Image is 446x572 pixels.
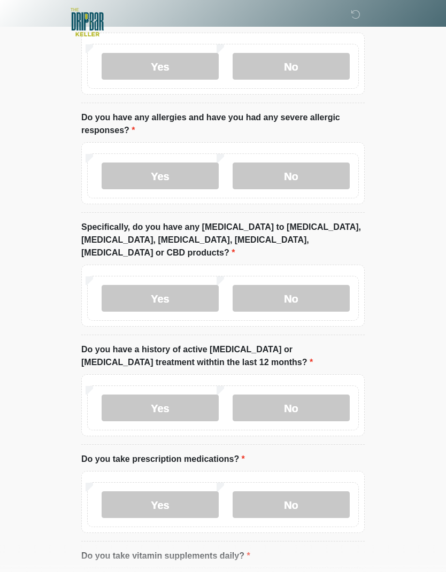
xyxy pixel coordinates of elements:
label: No [233,491,350,518]
label: Do you take prescription medications? [81,453,245,466]
label: Yes [102,163,219,189]
label: Do you have a history of active [MEDICAL_DATA] or [MEDICAL_DATA] treatment withtin the last 12 mo... [81,343,365,369]
label: Yes [102,285,219,312]
label: Do you take vitamin supplements daily? [81,550,250,562]
label: No [233,395,350,421]
label: No [233,53,350,80]
label: Yes [102,491,219,518]
label: Do you have any allergies and have you had any severe allergic responses? [81,111,365,137]
img: The DRIPBaR - Keller Logo [71,8,104,36]
label: No [233,163,350,189]
label: Yes [102,53,219,80]
label: No [233,285,350,312]
label: Specifically, do you have any [MEDICAL_DATA] to [MEDICAL_DATA], [MEDICAL_DATA], [MEDICAL_DATA], [... [81,221,365,259]
label: Yes [102,395,219,421]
